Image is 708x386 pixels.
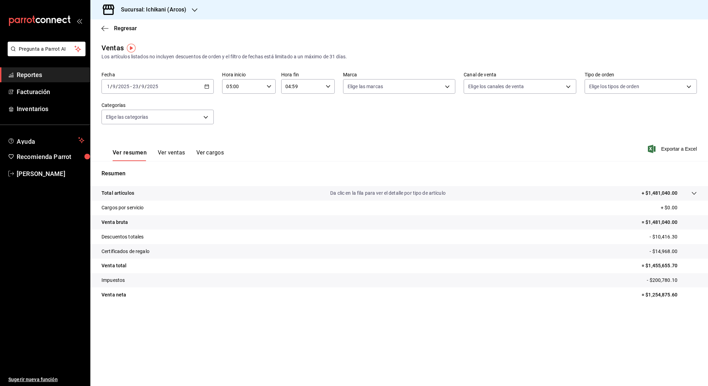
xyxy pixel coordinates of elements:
[650,233,697,241] p: - $10,416.30
[17,70,84,79] span: Reportes
[101,53,697,60] div: Los artículos listados no incluyen descuentos de orden y el filtro de fechas está limitado a un m...
[222,72,276,77] label: Hora inicio
[17,169,84,178] span: [PERSON_NAME]
[17,87,84,96] span: Facturación
[642,219,697,226] p: = $1,481,040.00
[661,204,697,211] p: + $0.00
[650,248,697,255] p: - $14,968.00
[468,83,524,90] span: Elige los canales de venta
[330,190,446,197] p: Da clic en la fila para ver el detalle por tipo de artículo
[114,25,137,32] span: Regresar
[101,248,149,255] p: Certificados de regalo
[118,84,130,89] input: ----
[343,72,455,77] label: Marca
[116,84,118,89] span: /
[110,84,112,89] span: /
[5,50,86,58] a: Pregunta a Parrot AI
[139,84,141,89] span: /
[158,149,185,161] button: Ver ventas
[101,262,127,269] p: Venta total
[19,45,75,53] span: Pregunta a Parrot AI
[101,25,137,32] button: Regresar
[127,44,136,52] img: Tooltip marker
[147,84,158,89] input: ----
[101,169,697,178] p: Resumen
[17,104,84,114] span: Inventarios
[145,84,147,89] span: /
[196,149,224,161] button: Ver cargos
[101,277,125,284] p: Impuestos
[647,277,697,284] p: - $200,780.10
[130,84,132,89] span: -
[106,114,148,120] span: Elige las categorías
[585,72,697,77] label: Tipo de orden
[464,72,576,77] label: Canal de venta
[112,84,116,89] input: --
[101,103,214,108] label: Categorías
[76,18,82,24] button: open_drawer_menu
[101,233,144,241] p: Descuentos totales
[642,190,677,197] p: + $1,481,040.00
[8,42,86,56] button: Pregunta a Parrot AI
[8,376,84,383] span: Sugerir nueva función
[642,262,697,269] p: = $1,455,655.70
[113,149,224,161] div: navigation tabs
[113,149,147,161] button: Ver resumen
[649,145,697,153] button: Exportar a Excel
[17,136,75,144] span: Ayuda
[101,190,134,197] p: Total artículos
[141,84,145,89] input: --
[107,84,110,89] input: --
[132,84,139,89] input: --
[348,83,383,90] span: Elige las marcas
[101,72,214,77] label: Fecha
[101,43,124,53] div: Ventas
[17,152,84,161] span: Recomienda Parrot
[101,204,144,211] p: Cargos por servicio
[101,219,128,226] p: Venta bruta
[281,72,335,77] label: Hora fin
[115,6,186,14] h3: Sucursal: Ichikani (Arcos)
[101,291,126,299] p: Venta neta
[642,291,697,299] p: = $1,254,875.60
[589,83,639,90] span: Elige los tipos de orden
